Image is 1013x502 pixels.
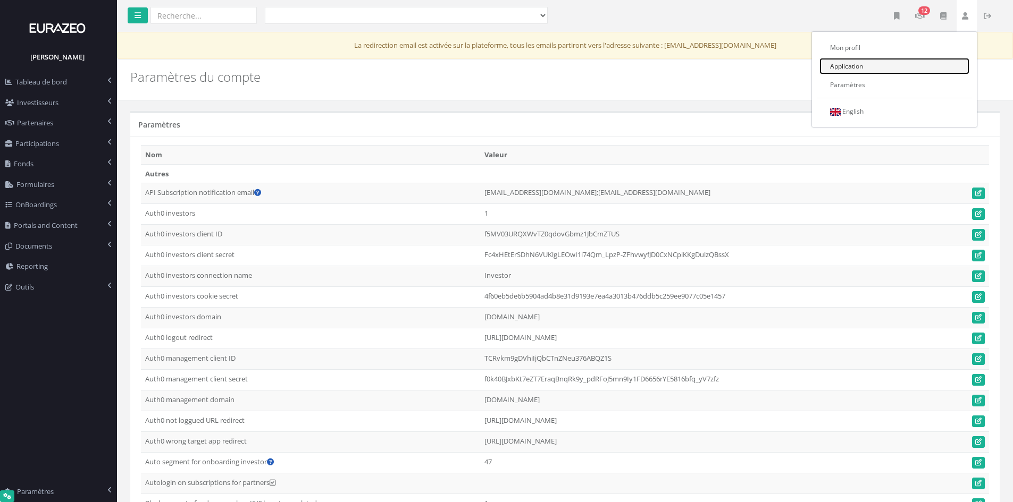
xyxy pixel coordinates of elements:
td: Auth0 investors connection name [141,266,480,287]
h5: Paramètres [138,121,180,129]
td: f5MV03URQXWvTZ0qdovGbmz1JbCmZTUS [480,225,968,245]
span: English [842,107,864,116]
td: Auth0 investors client secret [141,245,480,266]
td: Fc4xHEtErSDhN6VUKlgLEOwI1i74Qm_LpzP-ZFhvwyfJD0CxNCpiKKgDulzQBssX [480,245,968,266]
td: Auth0 investors client ID [141,225,480,245]
td: Auth0 management client secret [141,370,480,390]
span: Investisseurs [17,98,58,107]
i: Booléen [270,479,275,486]
span: Partenaires [17,118,53,127]
span: 12 [918,6,930,15]
td: [URL][DOMAIN_NAME] [480,328,968,349]
td: Auth0 investors [141,204,480,225]
span: Tableau de bord [15,77,67,87]
span: Paramètres [17,487,54,496]
a: English [819,103,969,120]
td: Auth0 wrong target app redirect [141,432,480,453]
td: [URL][DOMAIN_NAME] [480,432,968,453]
span: Formulaires [16,180,54,189]
td: 4f60eb5de6b5904ad4b8e31d9193e7ea4a3013b476ddb5c259ee9077c05e1457 [480,287,968,308]
span: Fonds [14,159,34,168]
div: La redirection email est activée sur la plateforme, tous les emails partiront vers l'adresse suiv... [117,32,1013,59]
td: Auth0 not loggued URL redirect [141,411,480,432]
img: 1731418873-ez_svg.svg [18,12,97,44]
td: 1 [480,204,968,225]
td: [DOMAIN_NAME] [480,308,968,328]
a: Mon profil [819,39,969,56]
td: [URL][DOMAIN_NAME] [480,411,968,432]
span: Portals and Content [14,220,78,230]
h2: Paramètres du compte [130,70,557,84]
td: Auth0 logout redirect [141,328,480,349]
input: Recherche... [150,7,257,24]
td: 47 [480,453,968,473]
span: Outils [15,282,34,292]
strong: Autres [145,169,169,178]
td: TCRvkm9gDVhiIjQbCTnZNeu376ABQZ1S [480,349,968,370]
span: Reporting [16,261,48,271]
td: Autologin on subscriptions for partners [141,473,480,494]
a: Application [819,58,969,74]
td: API Subscription notification email [141,183,480,204]
td: Auth0 management client ID [141,349,480,370]
td: Auth0 investors cookie secret [141,287,480,308]
strong: [PERSON_NAME] [30,52,85,62]
td: Auth0 investors domain [141,308,480,328]
span: OnBoardings [15,200,57,209]
td: f0k40BJxbKt7eZT7EraqBnqRk9y_pdRFoJ5mn9Iy1FD6656rYE5816bfq_yV7zfz [480,370,968,390]
th: Nom [141,145,480,164]
th: Valeur [480,145,968,164]
td: Investor [480,266,968,287]
td: [DOMAIN_NAME] [480,390,968,411]
span: Documents [15,241,52,251]
a: Paramètres [819,76,969,93]
img: en.svg [830,108,841,116]
td: Auth0 management domain [141,390,480,411]
span: Participations [15,139,59,148]
td: Auto segment for onboarding investor [141,453,480,473]
td: [EMAIL_ADDRESS][DOMAIN_NAME];[EMAIL_ADDRESS][DOMAIN_NAME] [480,183,968,204]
